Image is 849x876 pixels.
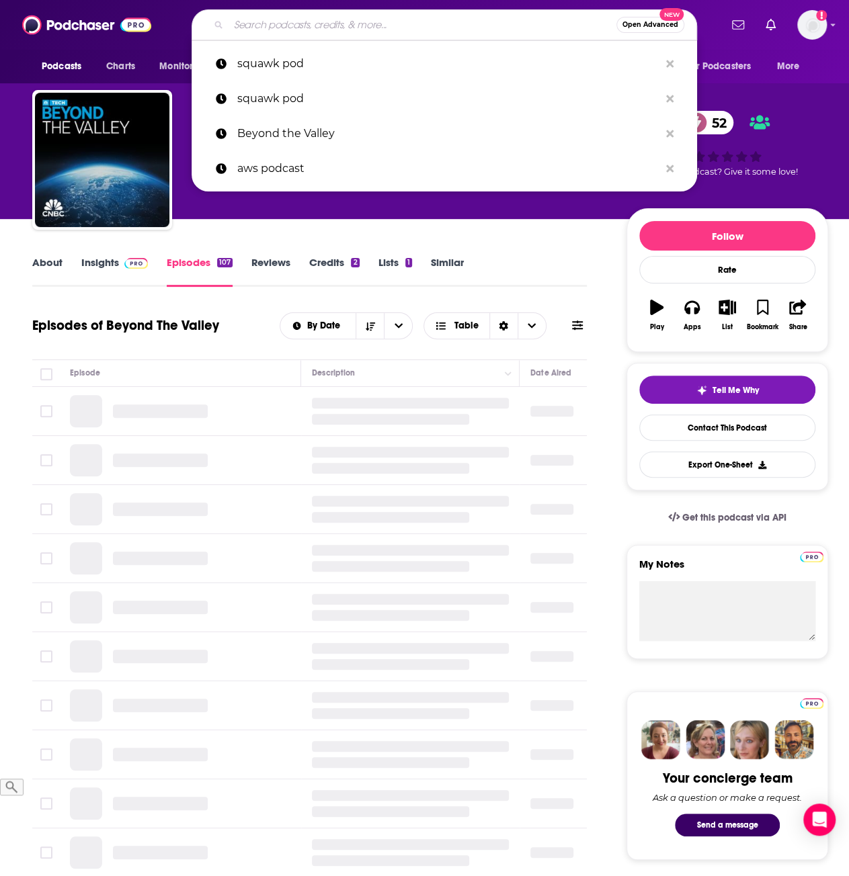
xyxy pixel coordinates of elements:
[22,12,151,38] img: Podchaser - Follow, Share and Rate Podcasts
[678,54,770,79] button: open menu
[639,256,815,283] div: Rate
[280,321,356,331] button: open menu
[803,803,836,836] div: Open Intercom Messenger
[40,748,52,760] span: Toggle select row
[237,116,659,151] p: Beyond the Valley
[777,57,800,76] span: More
[192,116,697,151] a: Beyond the Valley
[309,256,359,287] a: Credits2
[229,14,616,36] input: Search podcasts, credits, & more...
[192,151,697,186] a: aws podcast
[150,54,225,79] button: open menu
[251,256,290,287] a: Reviews
[40,552,52,564] span: Toggle select row
[384,313,412,339] button: open menu
[780,291,815,339] button: Share
[307,321,345,331] span: By Date
[639,221,815,251] button: Follow
[675,814,780,836] button: Send a message
[159,57,207,76] span: Monitoring
[40,405,52,417] span: Toggle select row
[32,256,63,287] a: About
[192,81,697,116] a: squawk pod
[622,21,678,28] span: Open Advanced
[727,13,750,36] a: Show notifications dropdown
[800,698,823,709] img: Podchaser Pro
[217,258,233,267] div: 107
[97,54,143,79] a: Charts
[431,256,464,287] a: Similar
[40,699,52,711] span: Toggle select row
[454,321,479,331] span: Table
[800,552,823,562] img: Podchaser Pro
[730,720,769,759] img: Jules Profile
[616,17,684,33] button: Open AdvancedNew
[237,151,659,186] p: aws podcast
[378,256,412,287] a: Lists1
[423,312,547,339] button: Choose View
[768,54,817,79] button: open menu
[356,313,384,339] button: Sort Direction
[682,512,786,523] span: Get this podcast via API
[686,57,751,76] span: For Podcasters
[639,451,815,478] button: Export One-Sheet
[659,8,684,21] span: New
[626,102,828,185] div: 52Good podcast? Give it some love!
[32,317,219,334] h1: Episodes of Beyond The Valley
[663,770,793,787] div: Your concierge team
[405,258,412,267] div: 1
[40,503,52,515] span: Toggle select row
[797,10,827,40] button: Show profile menu
[685,111,733,134] a: 52
[40,846,52,859] span: Toggle select row
[653,792,802,803] div: Ask a question or make a request.
[124,258,148,269] img: Podchaser Pro
[639,376,815,404] button: tell me why sparkleTell Me Why
[351,258,359,267] div: 2
[32,54,99,79] button: open menu
[760,13,781,36] a: Show notifications dropdown
[797,10,827,40] img: User Profile
[639,291,674,339] button: Play
[192,46,697,81] a: squawk pod
[192,9,697,40] div: Search podcasts, credits, & more...
[280,312,413,339] h2: Choose List sort
[237,81,659,116] p: squawk pod
[745,291,780,339] button: Bookmark
[710,291,745,339] button: List
[70,365,100,381] div: Episode
[530,365,571,381] div: Date Aired
[81,256,148,287] a: InsightsPodchaser Pro
[816,10,827,21] svg: Add a profile image
[40,650,52,662] span: Toggle select row
[639,558,815,581] label: My Notes
[639,414,815,441] a: Contact This Podcast
[35,93,169,227] img: Beyond The Valley
[686,720,725,759] img: Barbara Profile
[489,313,518,339] div: Sort Direction
[696,385,707,396] img: tell me why sparkle
[40,797,52,809] span: Toggle select row
[713,385,759,396] span: Tell Me Why
[641,720,680,759] img: Sydney Profile
[40,601,52,613] span: Toggle select row
[167,256,233,287] a: Episodes107
[698,111,733,134] span: 52
[42,57,81,76] span: Podcasts
[674,291,709,339] button: Apps
[789,323,807,331] div: Share
[40,454,52,466] span: Toggle select row
[722,323,733,331] div: List
[500,365,516,382] button: Column Actions
[684,323,701,331] div: Apps
[747,323,778,331] div: Bookmark
[800,696,823,709] a: Pro website
[797,10,827,40] span: Logged in as mmjamo
[650,323,664,331] div: Play
[237,46,659,81] p: squawk pod
[106,57,135,76] span: Charts
[657,501,797,534] a: Get this podcast via API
